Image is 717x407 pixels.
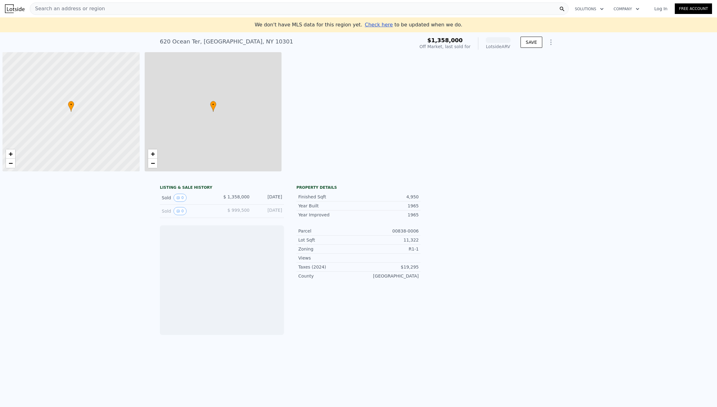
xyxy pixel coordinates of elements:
[485,376,505,396] img: Lotside
[162,207,217,215] div: Sold
[210,102,216,107] span: •
[427,37,463,43] span: $1,358,000
[255,194,282,202] div: [DATE]
[68,102,74,107] span: •
[174,194,187,202] button: View historical data
[570,3,609,15] button: Solutions
[358,212,419,218] div: 1965
[675,3,712,14] a: Free Account
[162,194,217,202] div: Sold
[228,208,250,213] span: $ 999,500
[298,194,358,200] div: Finished Sqft
[160,37,293,46] div: 620 Ocean Ter , [GEOGRAPHIC_DATA] , NY 10301
[151,159,155,167] span: −
[68,101,74,112] div: •
[358,273,419,279] div: [GEOGRAPHIC_DATA]
[365,21,462,29] div: to be updated when we do.
[298,255,358,261] div: Views
[609,3,644,15] button: Company
[6,159,15,168] a: Zoom out
[521,37,542,48] button: SAVE
[298,246,358,252] div: Zoning
[358,194,419,200] div: 4,950
[545,36,557,48] button: Show Options
[296,185,421,190] div: Property details
[647,6,675,12] a: Log In
[486,43,511,50] div: Lotside ARV
[6,149,15,159] a: Zoom in
[151,150,155,158] span: +
[9,150,13,158] span: +
[298,273,358,279] div: County
[365,22,393,28] span: Check here
[160,185,284,191] div: LISTING & SALE HISTORY
[298,228,358,234] div: Parcel
[358,203,419,209] div: 1965
[148,159,157,168] a: Zoom out
[358,237,419,243] div: 11,322
[210,101,216,112] div: •
[358,246,419,252] div: R1-1
[298,212,358,218] div: Year Improved
[298,237,358,243] div: Lot Sqft
[255,21,462,29] div: We don't have MLS data for this region yet.
[9,159,13,167] span: −
[174,207,187,215] button: View historical data
[30,5,105,12] span: Search an address or region
[148,149,157,159] a: Zoom in
[358,228,419,234] div: 00838-0006
[223,194,250,199] span: $ 1,358,000
[298,203,358,209] div: Year Built
[358,264,419,270] div: $19,295
[420,43,471,50] div: Off Market, last sold for
[255,207,282,215] div: [DATE]
[298,264,358,270] div: Taxes (2024)
[5,4,25,13] img: Lotside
